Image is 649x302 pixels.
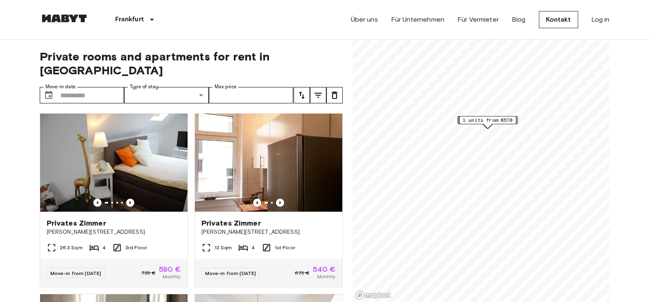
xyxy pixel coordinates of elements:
label: Move-in date [45,83,76,90]
a: Marketing picture of unit DE-04-007-001-04HFPrevious imagePrevious imagePrivates Zimmer[PERSON_NA... [40,113,188,287]
button: tune [294,87,310,103]
button: Previous image [126,199,134,207]
div: Map marker [459,116,516,129]
a: Kontakt [539,11,578,28]
a: Für Unternehmen [391,15,444,25]
span: 4 [102,244,106,251]
span: Monthly [317,273,335,280]
span: Move-in from [DATE] [205,270,256,276]
span: 3rd Floor [125,244,147,251]
a: Über uns [351,15,378,25]
span: Move-in from [DATE] [50,270,102,276]
div: Map marker [459,116,516,129]
img: Marketing picture of unit DE-04-034-001-01HF [195,114,342,212]
span: [PERSON_NAME][STREET_ADDRESS] [47,228,181,236]
span: [PERSON_NAME][STREET_ADDRESS] [201,228,336,236]
span: Privates Zimmer [201,218,261,228]
button: Previous image [276,199,284,207]
span: 735 € [141,269,156,277]
button: tune [310,87,326,103]
a: Mapbox logo [355,291,391,300]
a: Marketing picture of unit DE-04-034-001-01HFPrevious imagePrevious imagePrivates Zimmer[PERSON_NA... [194,113,343,287]
img: Marketing picture of unit DE-04-007-001-04HF [40,114,188,212]
span: Private rooms and apartments for rent in [GEOGRAPHIC_DATA] [40,49,343,77]
label: Max price [215,83,237,90]
span: Monthly [163,273,181,280]
a: Blog [512,15,526,25]
span: 675 € [295,269,310,277]
button: Choose date [41,87,57,103]
span: 540 € [313,266,336,273]
span: Privates Zimmer [47,218,106,228]
span: 4 [251,244,255,251]
button: Previous image [253,199,261,207]
a: Log in [591,15,610,25]
span: 1st Floor [275,244,295,251]
span: 590 € [159,266,181,273]
span: 13 Sqm [215,244,232,251]
span: 1 units from €570 [463,116,513,124]
div: Map marker [457,116,518,129]
img: Habyt [40,14,89,22]
span: 26.3 Sqm [60,244,83,251]
a: Für Vermieter [457,15,499,25]
button: Previous image [93,199,102,207]
label: Type of stay [130,83,158,90]
p: Frankfurt [115,15,144,25]
button: tune [326,87,343,103]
